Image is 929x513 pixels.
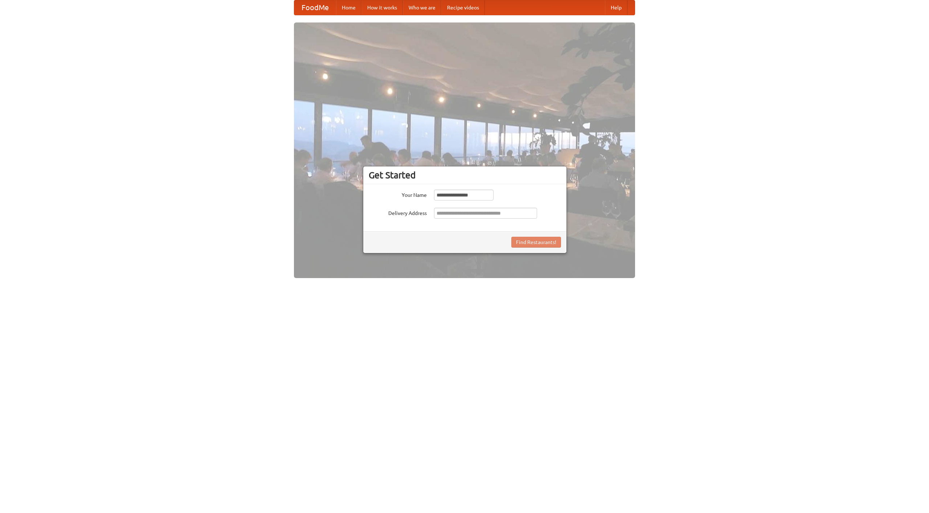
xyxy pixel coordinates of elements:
h3: Get Started [369,170,561,181]
button: Find Restaurants! [511,237,561,248]
label: Your Name [369,190,427,199]
a: Help [605,0,627,15]
a: FoodMe [294,0,336,15]
a: Home [336,0,361,15]
label: Delivery Address [369,208,427,217]
a: Recipe videos [441,0,485,15]
a: Who we are [403,0,441,15]
a: How it works [361,0,403,15]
